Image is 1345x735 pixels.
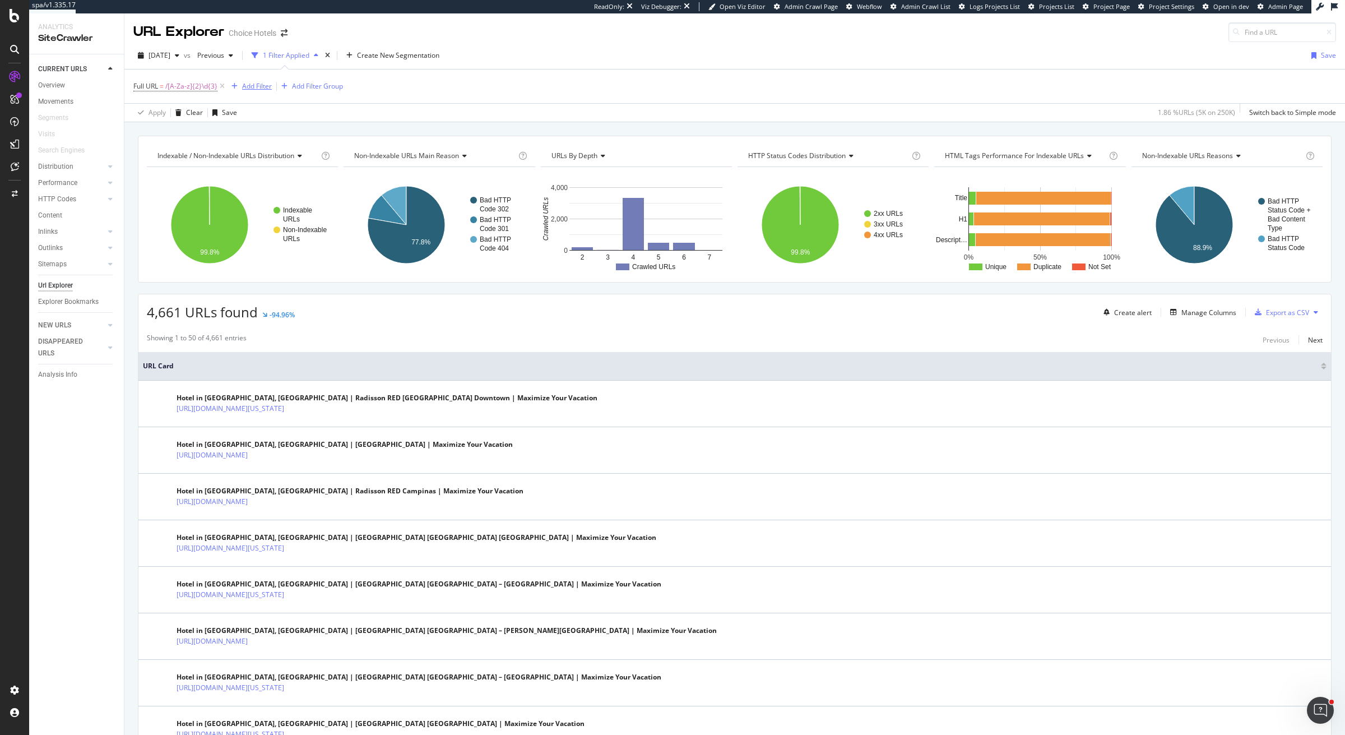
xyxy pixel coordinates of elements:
a: Admin Crawl List [891,2,950,11]
button: Previous [1263,333,1290,346]
svg: A chart. [934,176,1125,274]
div: CURRENT URLS [38,63,87,75]
a: NEW URLS [38,320,105,331]
div: Hotel in [GEOGRAPHIC_DATA], [GEOGRAPHIC_DATA] | [GEOGRAPHIC_DATA] | Maximize Your Vacation [177,440,513,450]
div: URL Explorer [133,22,224,41]
svg: A chart. [541,176,732,274]
text: 2 [580,253,584,261]
text: Descript… [936,236,967,244]
span: Webflow [857,2,882,11]
button: Export as CSV [1250,303,1309,321]
input: Find a URL [1228,22,1336,42]
text: 3 [606,253,610,261]
div: Viz Debugger: [641,2,681,11]
span: Full URL [133,81,158,91]
a: [URL][DOMAIN_NAME][US_STATE] [177,543,284,554]
button: Clear [171,104,203,122]
div: Save [222,108,237,117]
span: Non-Indexable URLs Main Reason [354,151,459,160]
div: Apply [149,108,166,117]
a: Content [38,210,116,221]
div: Analysis Info [38,369,77,381]
span: HTML Tags Performance for Indexable URLs [945,151,1084,160]
a: Open Viz Editor [708,2,766,11]
svg: A chart. [147,176,338,274]
a: Search Engines [38,145,96,156]
div: Analytics [38,22,115,32]
span: Logs Projects List [970,2,1020,11]
text: Title [955,194,968,202]
text: H1 [959,215,968,223]
text: Bad HTTP [480,196,511,204]
div: Segments [38,112,68,124]
a: [URL][DOMAIN_NAME][US_STATE] [177,682,284,694]
h4: URLs by Depth [549,147,722,165]
text: Code 302 [480,205,509,213]
div: -94.96% [270,310,295,320]
div: Hotel in [GEOGRAPHIC_DATA], [GEOGRAPHIC_DATA] | [GEOGRAPHIC_DATA] [GEOGRAPHIC_DATA] | Maximize Yo... [177,719,585,729]
text: 50% [1033,253,1047,261]
button: Add Filter [227,80,272,93]
text: 0 [564,247,568,255]
div: 1 Filter Applied [263,50,309,60]
div: Hotel in [GEOGRAPHIC_DATA], [GEOGRAPHIC_DATA] | Radisson RED Campinas | Maximize Your Vacation [177,486,523,496]
text: Code 404 [480,244,509,252]
div: SiteCrawler [38,32,115,45]
span: URL Card [143,361,1318,371]
div: Overview [38,80,65,91]
text: 88.9% [1193,244,1212,252]
div: Next [1308,335,1323,345]
div: Inlinks [38,226,58,238]
span: vs [184,50,193,60]
div: DISAPPEARED URLS [38,336,95,359]
a: Admin Crawl Page [774,2,838,11]
text: Indexable [283,206,312,214]
div: Url Explorer [38,280,73,292]
text: Bad HTTP [1268,197,1299,205]
div: Clear [186,108,203,117]
button: 1 Filter Applied [247,47,323,64]
button: Save [208,104,237,122]
div: Hotel in [GEOGRAPHIC_DATA], [GEOGRAPHIC_DATA] | [GEOGRAPHIC_DATA] [GEOGRAPHIC_DATA] – [GEOGRAPHIC... [177,672,661,682]
a: Analysis Info [38,369,116,381]
a: Projects List [1028,2,1074,11]
svg: A chart. [344,176,535,274]
div: Outlinks [38,242,63,254]
button: Create alert [1099,303,1152,321]
text: 4,000 [551,184,568,192]
div: Sitemaps [38,258,67,270]
span: Projects List [1039,2,1074,11]
div: Switch back to Simple mode [1249,108,1336,117]
text: URLs [283,215,300,223]
span: Open Viz Editor [720,2,766,11]
span: Project Page [1093,2,1130,11]
div: Hotel in [GEOGRAPHIC_DATA], [GEOGRAPHIC_DATA] | [GEOGRAPHIC_DATA] [GEOGRAPHIC_DATA] – [GEOGRAPHIC... [177,579,661,589]
iframe: Intercom live chat [1307,697,1334,724]
div: HTTP Codes [38,193,76,205]
text: URLs [283,235,300,243]
text: Unique [985,263,1007,271]
div: Hotel in [GEOGRAPHIC_DATA], [GEOGRAPHIC_DATA] | [GEOGRAPHIC_DATA] [GEOGRAPHIC_DATA] – [PERSON_NAM... [177,626,717,636]
a: Explorer Bookmarks [38,296,116,308]
div: ReadOnly: [594,2,624,11]
a: [URL][DOMAIN_NAME][US_STATE] [177,589,284,600]
div: Add Filter [242,81,272,91]
a: Distribution [38,161,105,173]
span: 4,661 URLs found [147,303,258,321]
button: Save [1307,47,1336,64]
text: Bad Content [1268,215,1305,223]
text: Bad HTTP [480,235,511,243]
text: Crawled URLs [542,197,550,241]
text: Crawled URLs [632,263,675,271]
a: Sitemaps [38,258,105,270]
button: [DATE] [133,47,184,64]
div: arrow-right-arrow-left [281,29,287,37]
a: Movements [38,96,116,108]
span: Previous [193,50,224,60]
text: 99.8% [200,248,219,256]
text: 2xx URLs [874,210,903,218]
svg: A chart. [1131,176,1323,274]
a: Performance [38,177,105,189]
